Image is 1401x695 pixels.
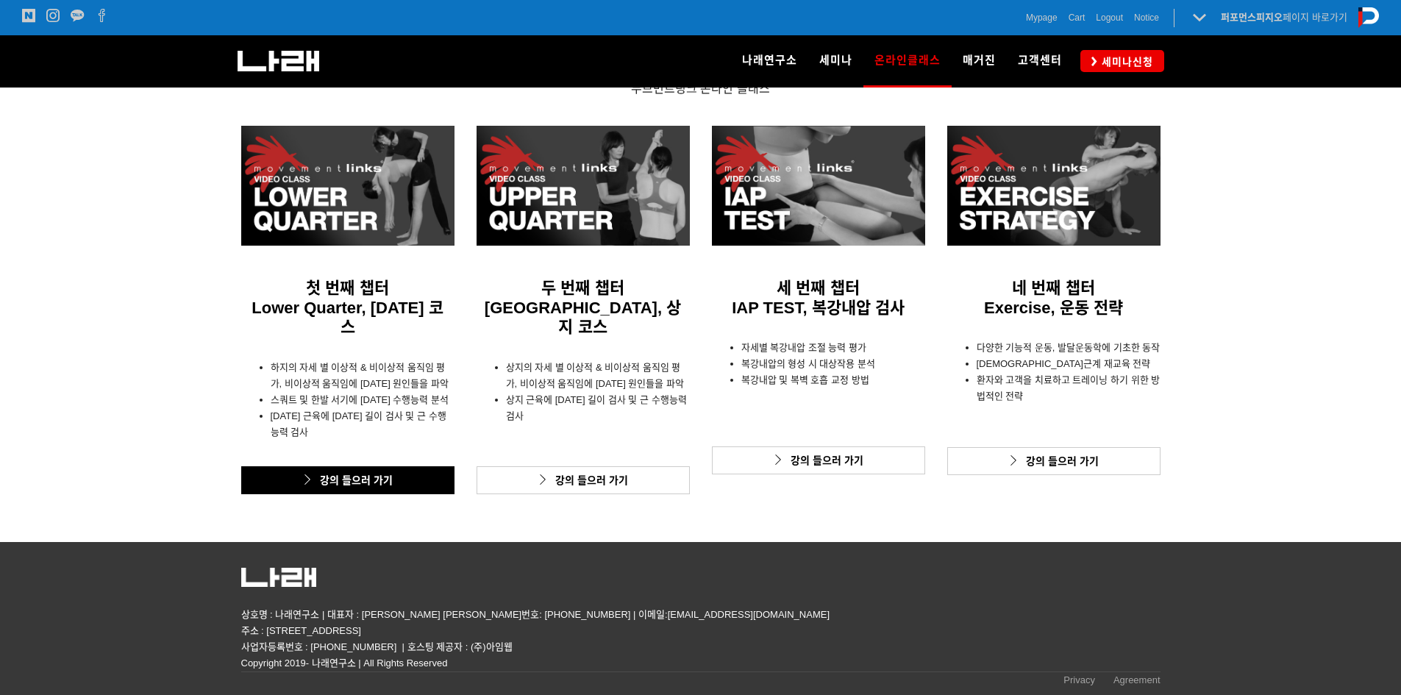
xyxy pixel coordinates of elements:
span: 고객센터 [1018,54,1062,67]
p: Copyright 2019- 나래연구소 | All Rights Reserved [241,655,1161,671]
p: 상지 근육에 [DATE] 길이 검사 및 근 수행능력 검사 [506,392,690,424]
span: Lower Quarter, [DATE] 코스 [252,299,443,336]
a: 고객센터 [1007,35,1073,87]
p: [DATE] 근육에 [DATE] 길이 검사 및 근 수행능력 검사 [271,408,454,441]
p: 상호명 : 나래연구소 | 대표자 : [PERSON_NAME] [PERSON_NAME]번호: [PHONE_NUMBER] | 이메일:[EMAIL_ADDRESS][DOMAIN_NA... [241,607,1161,639]
a: 강의 들으러 가기 [712,446,925,474]
span: 네 번째 챕터 [1012,279,1094,297]
a: Privacy [1063,672,1095,692]
p: 사업자등록번호 : [PHONE_NUMBER] | 호스팅 제공자 : (주)아임웹 [241,639,1161,655]
span: IAP TEST, 복강내압 검사 [732,299,905,317]
p: 복강내압의 형성 시 대상작용 분석 [741,356,925,372]
a: Mypage [1026,10,1058,25]
li: 상지의 자세 별 이상적 & 비이상적 움직임 평가, 비이상적 움직임에 [DATE] 원인들을 파악 [506,360,690,392]
a: 매거진 [952,35,1007,87]
a: Agreement [1113,672,1161,692]
li: 자세별 복강내압 조절 능력 평가 [741,340,925,356]
a: 나래연구소 [731,35,808,87]
span: [GEOGRAPHIC_DATA], 상지 코스 [485,299,681,336]
li: 스쿼트 및 한발 서기에 [DATE] 수행능력 분석 [271,392,454,408]
a: 세미나 [808,35,863,87]
a: 세미나신청 [1080,50,1164,71]
span: 나래연구소 [742,54,797,67]
img: 5c63318082161.png [241,568,316,587]
li: 다양한 기능적 운동, 발달운동학에 기초한 동작 [977,340,1161,356]
span: Agreement [1113,674,1161,685]
a: 강의 들으러 가기 [947,447,1161,475]
p: [DEMOGRAPHIC_DATA]근계 재교육 전략 [977,356,1161,372]
a: 강의 들으러 가기 [241,466,454,494]
p: 환자와 고객을 치료하고 트레이닝 하기 위한 방법적인 전략 [977,372,1161,404]
a: 퍼포먼스피지오페이지 바로가기 [1221,12,1347,23]
span: 온라인클래스 [874,49,941,72]
a: Cart [1069,10,1085,25]
span: 세미나 [819,54,852,67]
span: Privacy [1063,674,1095,685]
span: 세미나신청 [1097,54,1153,69]
a: Logout [1096,10,1123,25]
a: Notice [1134,10,1159,25]
span: Exercise, 운동 전략 [984,299,1123,317]
span: 매거진 [963,54,996,67]
span: 두 번째 챕터 [541,279,624,297]
strong: 퍼포먼스피지오 [1221,12,1283,23]
span: 첫 번째 챕터 [306,279,388,297]
li: 하지의 자세 별 이상적 & 비이상적 움직임 평가, 비이상적 움직임에 [DATE] 원인들을 파악 [271,360,454,392]
a: 강의 들으러 가기 [477,466,690,494]
p: 복강내압 및 복벽 호흡 교정 방법 [741,372,925,388]
span: 세 번째 챕터 [777,279,859,297]
a: 온라인클래스 [863,35,952,87]
span: 무브먼트링크 온라인 클래스 [631,82,770,95]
